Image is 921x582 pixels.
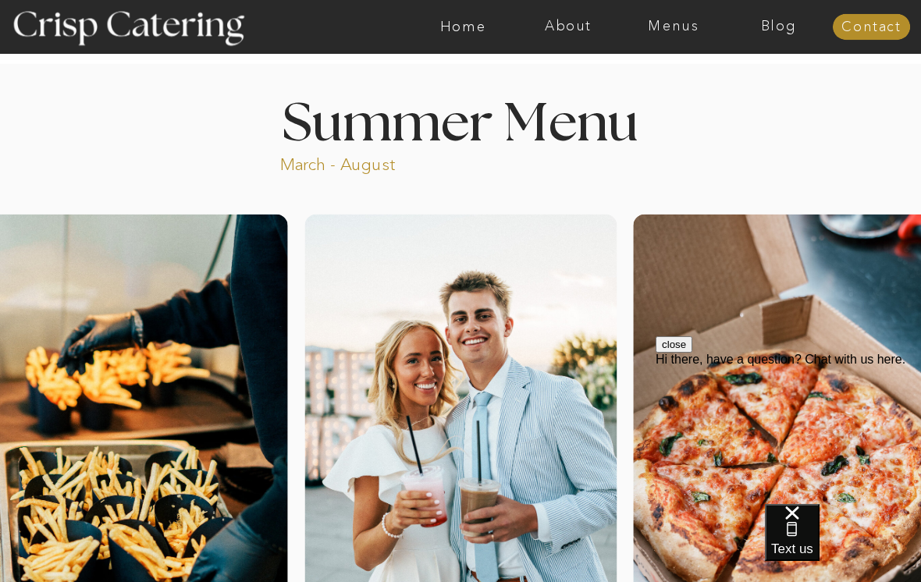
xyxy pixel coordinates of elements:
p: March - August [280,154,491,172]
iframe: podium webchat widget bubble [765,504,921,582]
a: Contact [833,20,910,36]
a: Blog [726,20,831,35]
a: About [516,20,621,35]
h1: Summer Menu [247,98,674,143]
iframe: podium webchat widget prompt [656,336,921,523]
a: Menus [621,20,727,35]
a: Home [411,20,516,35]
